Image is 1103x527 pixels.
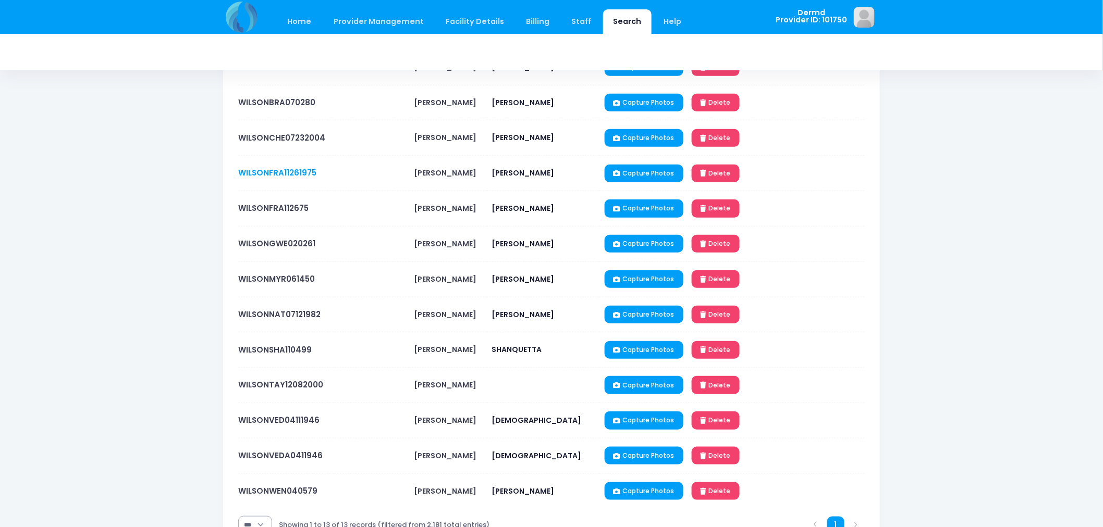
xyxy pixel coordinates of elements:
[492,344,542,355] span: SHANQUETTA
[654,9,692,34] a: Help
[492,97,555,108] span: [PERSON_NAME]
[692,482,740,500] a: Delete
[605,270,683,288] a: Capture Photos
[323,9,434,34] a: Provider Management
[603,9,652,34] a: Search
[414,486,477,496] span: [PERSON_NAME]
[561,9,602,34] a: Staff
[414,62,477,72] span: [PERSON_NAME]
[492,450,582,461] span: [DEMOGRAPHIC_DATA]
[238,132,325,143] a: WILSONCHE07232004
[692,235,740,253] a: Delete
[605,411,683,429] a: Capture Photos
[238,238,315,249] a: WILSONGWE020261
[492,309,555,320] span: [PERSON_NAME]
[692,94,740,111] a: Delete
[414,309,477,320] span: [PERSON_NAME]
[692,165,740,182] a: Delete
[414,203,477,214] span: [PERSON_NAME]
[414,415,477,425] span: [PERSON_NAME]
[692,411,740,429] a: Delete
[605,199,683,217] a: Capture Photos
[605,482,683,500] a: Capture Photos
[605,447,683,465] a: Capture Photos
[238,167,316,178] a: WILSONFRA11261975
[692,447,740,465] a: Delete
[692,376,740,394] a: Delete
[492,168,555,178] span: [PERSON_NAME]
[238,344,312,355] a: WILSONSHA110499
[492,415,582,425] span: [DEMOGRAPHIC_DATA]
[238,97,315,108] a: WILSONBRA070280
[516,9,560,34] a: Billing
[238,415,320,425] a: WILSONVED04111946
[414,97,477,108] span: [PERSON_NAME]
[605,306,683,323] a: Capture Photos
[492,203,555,214] span: [PERSON_NAME]
[492,486,555,496] span: [PERSON_NAME]
[692,129,740,147] a: Delete
[238,485,317,496] a: WILSONWEN040579
[277,9,322,34] a: Home
[238,309,321,320] a: WILSONNAT07121982
[238,203,309,214] a: WILSONFRA112675
[238,61,312,72] a: WILSONBET052149
[692,306,740,323] a: Delete
[492,239,555,249] span: [PERSON_NAME]
[605,94,683,111] a: Capture Photos
[692,341,740,359] a: Delete
[436,9,514,34] a: Facility Details
[414,344,477,355] span: [PERSON_NAME]
[492,132,555,143] span: [PERSON_NAME]
[605,376,683,394] a: Capture Photos
[605,129,683,147] a: Capture Photos
[492,62,555,72] span: [PERSON_NAME]
[776,9,847,24] span: Dermd Provider ID: 101750
[605,235,683,253] a: Capture Photos
[238,379,323,390] a: WILSONTAY12082000
[238,450,323,461] a: WILSONVEDA0411946
[238,273,315,284] a: WILSONMYR061450
[414,380,477,390] span: [PERSON_NAME]
[414,274,477,284] span: [PERSON_NAME]
[605,165,683,182] a: Capture Photos
[692,270,740,288] a: Delete
[414,168,477,178] span: [PERSON_NAME]
[605,341,683,359] a: Capture Photos
[492,274,555,284] span: [PERSON_NAME]
[414,450,477,461] span: [PERSON_NAME]
[414,132,477,143] span: [PERSON_NAME]
[414,239,477,249] span: [PERSON_NAME]
[854,7,875,28] img: image
[692,199,740,217] a: Delete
